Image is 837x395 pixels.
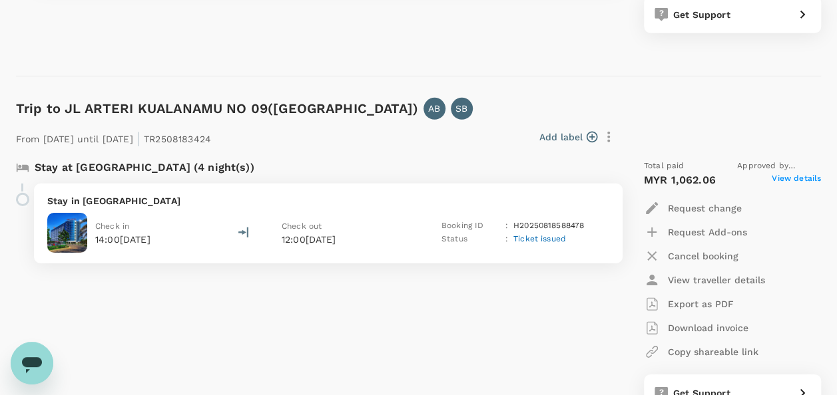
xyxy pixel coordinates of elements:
[505,233,508,246] p: :
[668,321,748,334] p: Download invoice
[137,129,140,148] span: |
[673,9,730,20] span: Get Support
[16,98,418,119] h6: Trip to JL ARTERI KUALANAMU NO 09([GEOGRAPHIC_DATA])
[539,130,597,144] button: Add label
[455,102,467,115] p: SB
[644,340,758,364] button: Copy shareable link
[95,221,129,231] span: Check in
[16,125,211,149] p: From [DATE] until [DATE] TR2508183424
[644,160,685,173] span: Total paid
[644,316,748,340] button: Download invoice
[772,172,821,188] span: View details
[644,220,747,244] button: Request Add-ons
[282,233,408,246] p: 12:00[DATE]
[282,221,322,231] span: Check out
[644,292,734,316] button: Export as PDF
[644,196,742,220] button: Request change
[513,234,566,243] span: Ticket issued
[644,172,716,188] p: MYR 1,062.06
[737,160,821,173] span: Approved by
[11,342,53,384] iframe: Button to launch messaging window
[441,233,500,246] p: Status
[668,273,765,287] p: View traveller details
[668,345,758,358] p: Copy shareable link
[47,194,609,207] p: Stay in [GEOGRAPHIC_DATA]
[35,160,254,176] p: Stay at [GEOGRAPHIC_DATA] (4 night(s))
[644,268,765,292] button: View traveller details
[513,219,584,233] p: H20250818588478
[668,249,738,263] p: Cancel booking
[47,213,87,253] img: Wing Hotel Kualanamu Airport
[644,244,738,268] button: Cancel booking
[95,233,150,246] p: 14:00[DATE]
[668,201,742,215] p: Request change
[505,219,508,233] p: :
[668,225,747,239] p: Request Add-ons
[668,297,734,311] p: Export as PDF
[428,102,440,115] p: AB
[441,219,500,233] p: Booking ID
